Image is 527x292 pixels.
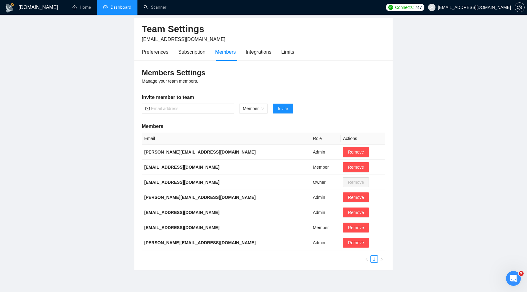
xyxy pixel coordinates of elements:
[246,48,272,56] div: Integrations
[515,5,524,10] span: setting
[380,257,383,261] span: right
[142,48,168,56] div: Preferences
[144,225,219,230] b: [EMAIL_ADDRESS][DOMAIN_NAME]
[341,133,385,145] th: Actions
[281,48,294,56] div: Limits
[388,5,393,10] img: upwork-logo.png
[142,94,385,101] h5: Invite member to team
[72,5,91,10] a: homeHome
[506,271,521,286] iframe: Intercom live chat
[343,223,369,232] button: Remove
[310,190,341,205] td: Admin
[310,220,341,235] td: Member
[310,133,341,145] th: Role
[142,23,385,35] h2: Team Settings
[144,195,256,200] b: [PERSON_NAME][EMAIL_ADDRESS][DOMAIN_NAME]
[343,192,369,202] button: Remove
[103,5,131,10] a: dashboardDashboard
[348,164,364,171] span: Remove
[142,79,198,84] span: Manage your team members.
[348,194,364,201] span: Remove
[348,224,364,231] span: Remove
[243,104,264,113] span: Member
[142,37,225,42] span: [EMAIL_ADDRESS][DOMAIN_NAME]
[395,4,414,11] span: Connects:
[348,239,364,246] span: Remove
[365,257,369,261] span: left
[343,208,369,217] button: Remove
[515,2,525,12] button: setting
[144,210,219,215] b: [EMAIL_ADDRESS][DOMAIN_NAME]
[142,123,385,130] h5: Members
[142,133,310,145] th: Email
[371,256,378,262] a: 1
[310,205,341,220] td: Admin
[378,255,385,263] li: Next Page
[310,160,341,175] td: Member
[378,255,385,263] button: right
[178,48,205,56] div: Subscription
[343,162,369,172] button: Remove
[370,255,378,263] li: 1
[144,240,256,245] b: [PERSON_NAME][EMAIL_ADDRESS][DOMAIN_NAME]
[5,3,15,13] img: logo
[515,5,525,10] a: setting
[144,180,219,185] b: [EMAIL_ADDRESS][DOMAIN_NAME]
[310,175,341,190] td: Owner
[144,5,166,10] a: searchScanner
[151,105,231,112] input: Email address
[273,104,293,113] button: Invite
[348,209,364,216] span: Remove
[144,150,256,154] b: [PERSON_NAME][EMAIL_ADDRESS][DOMAIN_NAME]
[348,149,364,155] span: Remove
[145,106,150,111] span: mail
[343,147,369,157] button: Remove
[415,4,422,11] span: 747
[430,5,434,10] span: user
[215,48,236,56] div: Members
[310,145,341,160] td: Admin
[278,105,288,112] span: Invite
[363,255,370,263] li: Previous Page
[310,235,341,250] td: Admin
[343,238,369,248] button: Remove
[363,255,370,263] button: left
[142,68,385,78] h3: Members Settings
[144,165,219,170] b: [EMAIL_ADDRESS][DOMAIN_NAME]
[519,271,524,276] span: 9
